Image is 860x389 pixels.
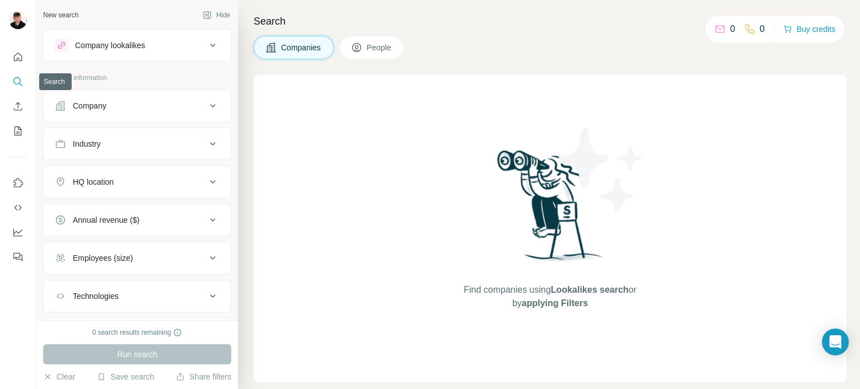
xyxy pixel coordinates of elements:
div: Industry [73,138,101,149]
div: HQ location [73,176,114,188]
div: Company lookalikes [75,40,145,51]
img: Surfe Illustration - Woman searching with binoculars [492,147,609,272]
img: Avatar [9,11,27,29]
button: Buy credits [783,21,835,37]
span: Find companies using or by [460,283,639,310]
button: Search [9,72,27,92]
button: Annual revenue ($) [44,207,231,233]
button: Use Surfe API [9,198,27,218]
div: Employees (size) [73,252,133,264]
button: Company lookalikes [44,32,231,59]
button: Clear [43,371,75,382]
button: Dashboard [9,222,27,242]
div: New search [43,10,78,20]
div: Company [73,100,106,111]
button: Quick start [9,47,27,67]
button: Save search [97,371,154,382]
span: applying Filters [522,298,588,308]
p: Company information [43,73,231,83]
button: Employees (size) [44,245,231,271]
button: Company [44,92,231,119]
p: 0 [760,22,765,36]
span: People [367,42,392,53]
button: Use Surfe on LinkedIn [9,173,27,193]
div: Technologies [73,290,119,302]
p: 0 [730,22,735,36]
div: 0 search results remaining [92,327,183,338]
button: Enrich CSV [9,96,27,116]
button: HQ location [44,168,231,195]
h4: Search [254,13,847,29]
span: Companies [281,42,322,53]
div: Open Intercom Messenger [822,329,849,355]
button: My lists [9,121,27,141]
button: Hide [195,7,238,24]
div: Annual revenue ($) [73,214,139,226]
img: Surfe Illustration - Stars [550,120,651,221]
span: Lookalikes search [551,285,629,294]
button: Technologies [44,283,231,310]
button: Share filters [176,371,231,382]
button: Feedback [9,247,27,267]
button: Industry [44,130,231,157]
